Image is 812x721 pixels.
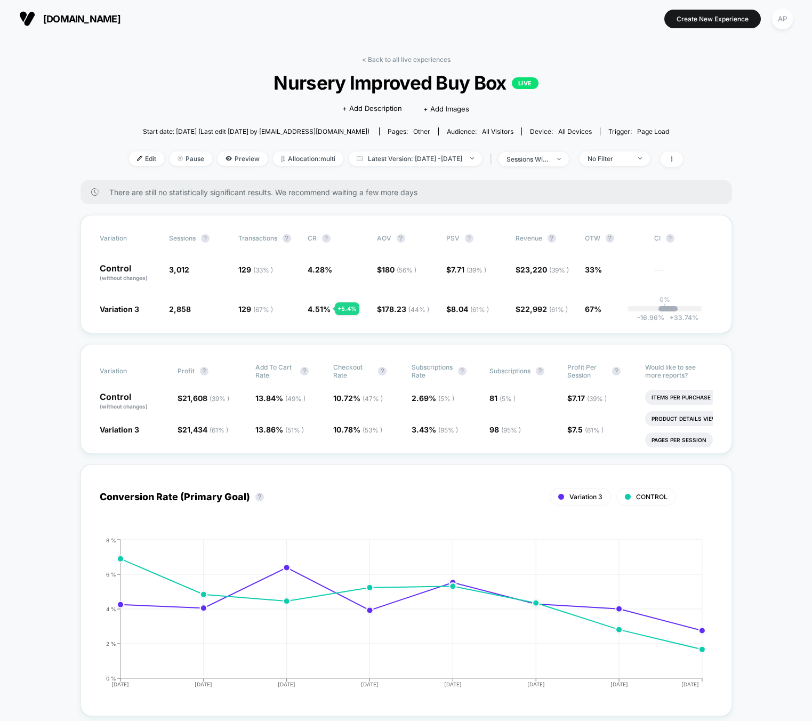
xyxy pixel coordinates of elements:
button: ? [666,234,674,243]
button: ? [465,234,473,243]
button: AP [769,8,796,30]
span: PSV [446,234,460,242]
span: Edit [129,151,164,166]
div: Pages: [388,127,430,135]
button: ? [201,234,210,243]
span: 81 [489,394,516,403]
p: | [664,303,666,311]
span: ( 49 % ) [285,395,305,403]
button: [DOMAIN_NAME] [16,10,124,27]
span: $ [567,425,604,434]
span: 7.17 [572,394,607,403]
span: Nursery Improved Buy Box [157,71,655,94]
span: 7.5 [572,425,604,434]
div: Trigger: [608,127,669,135]
span: CONTROL [636,493,668,501]
button: ? [378,367,387,375]
img: end [557,158,561,160]
span: ( 61 % ) [585,426,604,434]
span: Profit [178,367,195,375]
span: Revenue [516,234,542,242]
span: ( 56 % ) [397,266,416,274]
span: 2,858 [169,305,191,314]
div: + 5.4 % [335,302,359,315]
button: ? [322,234,331,243]
span: 3.43 % [412,425,458,434]
button: ? [612,367,621,375]
li: Pages Per Session [645,432,713,447]
span: All Visitors [482,127,513,135]
div: No Filter [588,155,630,163]
span: ( 44 % ) [408,306,429,314]
span: Add To Cart Rate [255,363,295,379]
span: 13.86 % [255,425,304,434]
span: Device: [521,127,600,135]
li: Items Per Purchase [645,390,717,405]
button: ? [606,234,614,243]
span: -16.96 % [637,314,664,322]
span: 67% [585,305,601,314]
span: Variation 3 [100,305,139,314]
span: There are still no statistically significant results. We recommend waiting a few more days [109,188,711,197]
span: other [413,127,430,135]
button: ? [300,367,309,375]
span: 129 [238,265,273,274]
div: Audience: [447,127,513,135]
span: $ [567,394,607,403]
a: < Back to all live experiences [362,55,451,63]
span: 180 [382,265,416,274]
span: $ [377,305,429,314]
span: 4.51 % [308,305,331,314]
button: ? [283,234,291,243]
span: $ [377,265,416,274]
tspan: [DATE] [112,681,130,687]
span: + Add Description [342,103,402,114]
tspan: [DATE] [195,681,212,687]
span: Sessions [169,234,196,242]
span: 21,434 [182,425,228,434]
img: Visually logo [19,11,35,27]
tspan: 2 % [106,640,116,646]
p: LIVE [512,77,538,89]
span: $ [516,305,568,314]
span: 7.71 [451,265,486,274]
img: end [178,156,183,161]
button: ? [200,367,208,375]
span: [DOMAIN_NAME] [43,13,120,25]
span: Preview [218,151,268,166]
span: (without changes) [100,275,148,281]
span: 33% [585,265,602,274]
span: 8.04 [451,305,489,314]
li: Product Details Views Rate [645,411,743,426]
span: ( 95 % ) [501,426,521,434]
div: AP [772,9,793,29]
span: $ [178,394,229,403]
span: 178.23 [382,305,429,314]
span: Transactions [238,234,277,242]
span: --- [654,267,713,282]
span: (without changes) [100,403,148,410]
span: Profit Per Session [567,363,607,379]
tspan: 4 % [106,605,116,612]
span: Variation [100,363,158,379]
button: ? [458,367,467,375]
div: sessions with impression [507,155,549,163]
span: 22,992 [520,305,568,314]
span: Variation 3 [100,425,139,434]
div: CONVERSION_RATE [89,537,702,697]
tspan: 0 % [106,675,116,681]
tspan: [DATE] [444,681,462,687]
span: Subscriptions [489,367,530,375]
span: 2.69 % [412,394,454,403]
span: 4.28 % [308,265,332,274]
tspan: [DATE] [361,681,379,687]
span: ( 47 % ) [363,395,383,403]
p: Control [100,392,167,411]
span: Variation 3 [569,493,602,501]
span: Checkout Rate [333,363,373,379]
span: ( 61 % ) [210,426,228,434]
span: ( 5 % ) [438,395,454,403]
tspan: 6 % [106,571,116,577]
span: Start date: [DATE] (Last edit [DATE] by [EMAIL_ADDRESS][DOMAIN_NAME]) [143,127,369,135]
span: 21,608 [182,394,229,403]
